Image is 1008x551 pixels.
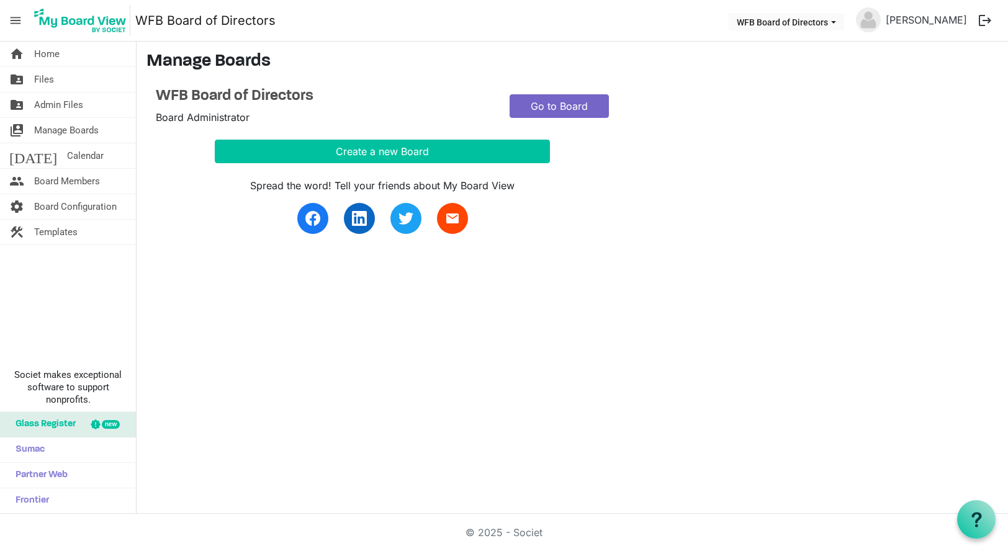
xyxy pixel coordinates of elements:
[156,111,250,123] span: Board Administrator
[352,211,367,226] img: linkedin.svg
[9,118,24,143] span: switch_account
[34,92,83,117] span: Admin Files
[34,67,54,92] span: Files
[215,178,550,193] div: Spread the word! Tell your friends about My Board View
[215,140,550,163] button: Create a new Board
[398,211,413,226] img: twitter.svg
[9,488,49,513] span: Frontier
[30,5,135,36] a: My Board View Logo
[972,7,998,34] button: logout
[9,437,45,462] span: Sumac
[445,211,460,226] span: email
[34,118,99,143] span: Manage Boards
[146,52,998,73] h3: Manage Boards
[9,42,24,66] span: home
[510,94,609,118] a: Go to Board
[9,67,24,92] span: folder_shared
[437,203,468,234] a: email
[9,169,24,194] span: people
[881,7,972,32] a: [PERSON_NAME]
[856,7,881,32] img: no-profile-picture.svg
[135,8,276,33] a: WFB Board of Directors
[34,194,117,219] span: Board Configuration
[305,211,320,226] img: facebook.svg
[4,9,27,32] span: menu
[9,412,76,437] span: Glass Register
[466,526,542,539] a: © 2025 - Societ
[156,87,491,105] a: WFB Board of Directors
[6,369,130,406] span: Societ makes exceptional software to support nonprofits.
[9,143,57,168] span: [DATE]
[102,420,120,429] div: new
[34,169,100,194] span: Board Members
[9,463,68,488] span: Partner Web
[67,143,104,168] span: Calendar
[9,194,24,219] span: settings
[34,220,78,244] span: Templates
[9,92,24,117] span: folder_shared
[729,13,844,30] button: WFB Board of Directors dropdownbutton
[34,42,60,66] span: Home
[9,220,24,244] span: construction
[30,5,130,36] img: My Board View Logo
